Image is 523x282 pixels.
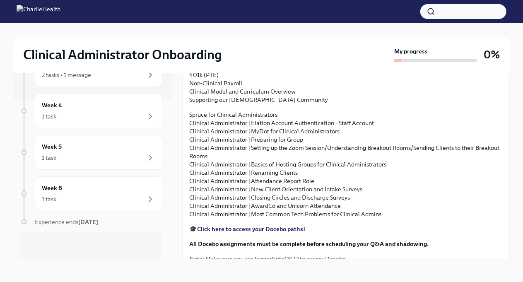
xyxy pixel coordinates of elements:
a: Click here to access your Docebo paths! [197,225,305,233]
strong: [DATE] [78,218,98,226]
strong: My progress [394,47,428,55]
h3: 0% [484,47,500,62]
strong: All Docebo assignments must be complete before scheduling your Q&A and shadowing. [189,240,429,248]
p: Note: Make sure you are logged into to access Docebo. [189,255,503,263]
a: Week 61 task [20,176,162,211]
div: 1 task [42,112,56,121]
p: 🎓 [189,225,503,233]
img: CharlieHealth [17,5,60,18]
div: 1 task [42,195,56,203]
h6: Week 5 [42,142,62,151]
p: Spruce for Clinical Administrators Clinical Administrator | Elation Account Authentication - Staf... [189,111,503,218]
div: 1 task [42,154,56,162]
h6: Week 6 [42,183,62,193]
a: Week 41 task [20,94,162,128]
div: 2 tasks • 1 message [42,71,91,79]
span: Experience ends [35,218,98,226]
a: OKTA [284,255,300,263]
h2: Clinical Administrator Onboarding [23,46,222,63]
a: Week 51 task [20,135,162,170]
h6: Week 4 [42,101,62,110]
